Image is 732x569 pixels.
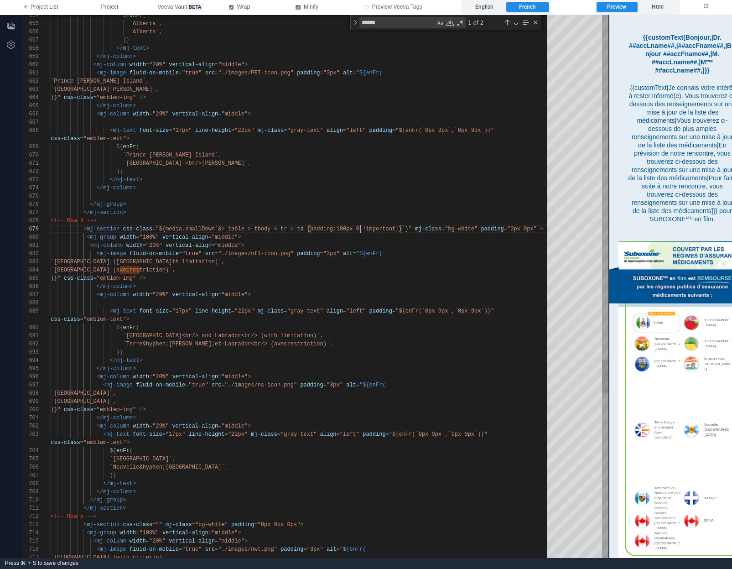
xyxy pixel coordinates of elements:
div: 664 [22,94,39,102]
span: "${enFr(`0px 9px`,`0px 9px`)}" [395,308,494,314]
span: < [97,292,100,298]
span: ${ [123,12,129,19]
span: "22px" [234,127,254,134]
div: 666 [22,110,39,118]
img: Anciens Combattants Canada [24,517,42,534]
span: < [103,382,106,388]
div: 667 [22,118,39,126]
span: )} [116,168,123,175]
span: mj-column [100,111,130,117]
span: align [327,127,343,134]
div: 674 [22,184,39,192]
span: > [133,53,136,60]
div: 671 [22,159,39,167]
span: "left" [346,308,366,314]
span: = [136,234,139,240]
span: "emblem-text" [83,316,126,323]
div: 656 [22,28,39,36]
span: )} [123,37,129,43]
span: "3px" [323,70,340,76]
span: = [208,234,212,240]
span: > [133,103,136,109]
span: > [139,177,142,183]
span: = [441,226,445,232]
span: mj-column [100,374,130,380]
span: = [218,111,221,117]
span: > [238,234,241,240]
span: css-class [123,226,152,232]
span: restriction)` [287,341,330,347]
img: SSNA [73,497,91,514]
span: > [133,185,136,191]
span: = [149,292,152,298]
span: = [146,62,149,68]
span: > [248,111,251,117]
span: = [215,62,218,68]
span: > [146,45,149,52]
span: "middle" [215,242,241,249]
div: 697 [22,381,39,389]
img: Yukon (Mise à jour récente) [23,297,72,319]
span: < [97,70,100,76]
span: "emblem-img" [97,275,136,282]
span: = [143,242,146,249]
span: mj-group [97,201,123,208]
span: < [97,374,100,380]
div: 677 [22,209,39,217]
span: vertical-align [162,234,208,240]
span: "true" [182,70,202,76]
span: mj-image [100,251,126,257]
span: = [392,308,395,314]
span: ion)` [304,333,320,339]
span: width [133,292,149,298]
span: "gray-text" [287,308,323,314]
span: </ [97,185,103,191]
span: "29%" [152,292,169,298]
img: Saskatchewan [73,320,91,337]
span: padding [369,127,392,134]
div: 692 [22,340,39,348]
span: css-class [51,316,80,323]
span: mj-image [106,382,133,388]
span: "${enFr(`0px 9px`,`0px 9px`)}" [395,127,494,134]
span: > [123,201,126,208]
span: , [330,341,333,347]
div: 670 [22,151,39,159]
span: "20%" [149,62,166,68]
span: `[GEOGRAPHIC_DATA] (avec [51,267,130,273]
span: = [169,127,172,134]
span: </ [97,53,103,60]
span: align [327,308,343,314]
span: = [179,70,182,76]
div: 683 [22,258,39,266]
span: mj-column [93,242,123,249]
span: </ [110,177,116,183]
span: padding [369,308,392,314]
span: enFr [123,324,136,331]
span: Veeva Vault [158,3,203,11]
span: line-height [195,308,231,314]
div: 691 [22,332,39,340]
span: vertical-align [172,111,218,117]
span: width [130,62,146,68]
span: "./images/nfl-icon.png" [218,251,294,257]
span: mj-column [100,292,130,298]
span: "left" [346,127,366,134]
span: , [159,21,162,27]
img: Alberta [24,340,42,357]
img: Ontario [73,299,91,316]
img: Nouveau-Brunswick [24,320,42,337]
div: {{customText[Je connais votre intérêt à rester informé(e). Vous trouverez ci-dessous des renseign... [18,68,127,208]
div: 668 [22,126,39,135]
span: < [87,234,90,240]
span: ${ [116,324,123,331]
span: mj-column [103,283,133,290]
div: [GEOGRAPHIC_DATA] [94,303,121,313]
span: mj-class [258,308,284,314]
img: RAMQ* [73,474,91,491]
span: "middle" [212,234,238,240]
span: /> [139,275,145,282]
span: mj-column [103,103,133,109]
span: , [218,152,221,158]
span: "17px" [172,308,192,314]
